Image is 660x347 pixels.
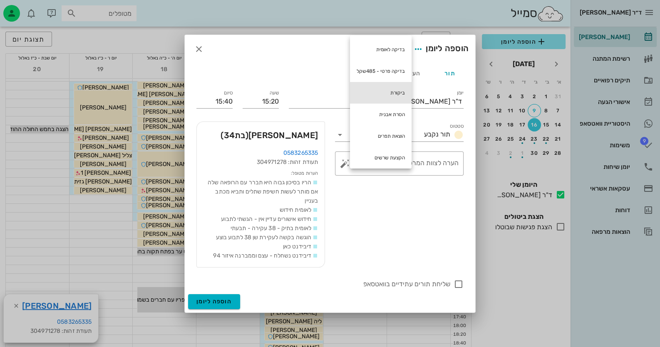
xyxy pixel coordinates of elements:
[350,125,412,147] div: הוצאת תפרים
[206,179,318,204] span: הריו בסיכון גבוה היא תברר עם הרופאה שלה אם מותר לעשות חשיפת שתלים ותביא מכתב בעניין
[350,82,412,104] div: ביקורת
[450,123,464,129] label: סטטוס
[283,243,311,250] span: דיבידנט כאן
[457,90,464,96] label: יומן
[411,42,469,57] div: הוספה ליומן
[350,60,412,82] div: בדיקה פרטי - 485שקל
[291,171,318,176] small: הערות מטופל:
[216,234,311,241] span: הוגשה בקשה לעקירת שן 38 לתבוע בוצע
[224,90,233,96] label: סיום
[224,130,235,140] span: 34
[196,280,450,288] label: שליחת תורים עתידיים בוואטסאפ
[213,252,311,259] span: דיבידנט נשחלח - עצם וממברנה איזור 94
[196,298,232,305] span: הוספה ליומן
[221,216,311,223] span: חידוש אישורים עדיין אין - הגשתי לתבוע
[398,98,462,105] div: ד"ר [PERSON_NAME]
[231,225,311,232] span: לאומית בתיק - 38 עקירה - תבעתי
[424,130,450,138] span: תור נקבע
[270,90,279,96] label: שעה
[350,39,412,60] div: בדיקה לאומית
[335,128,464,141] div: סטטוסתור נקבע
[221,130,248,140] span: (בת )
[394,63,431,83] div: הערה
[188,294,240,309] button: הוספה ליומן
[280,206,311,213] span: לאומית חידוש
[203,158,318,167] div: תעודת זהות: 304971278
[350,147,412,169] div: הקצעת שרשים
[221,129,318,142] span: [PERSON_NAME]
[350,104,412,125] div: הסרת אבנית
[283,149,318,156] a: 0583265335
[431,63,469,83] div: תור
[381,95,464,108] div: יומןד"ר [PERSON_NAME]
